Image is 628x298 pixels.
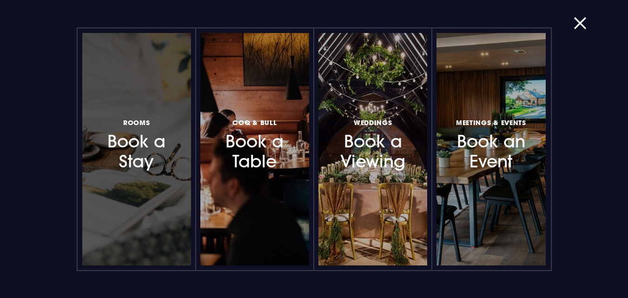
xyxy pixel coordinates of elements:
[218,117,291,172] h3: Book a Table
[354,118,392,127] span: Weddings
[100,117,173,172] h3: Book a Stay
[456,118,526,127] span: Meetings & Events
[200,33,309,265] a: Coq & BullBook a Table
[436,33,545,265] a: Meetings & EventsBook an Event
[337,117,409,172] h3: Book a Viewing
[232,118,277,127] span: Coq & Bull
[123,118,150,127] span: Rooms
[318,33,427,265] a: WeddingsBook a Viewing
[455,117,527,172] h3: Book an Event
[82,33,191,265] a: RoomsBook a Stay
